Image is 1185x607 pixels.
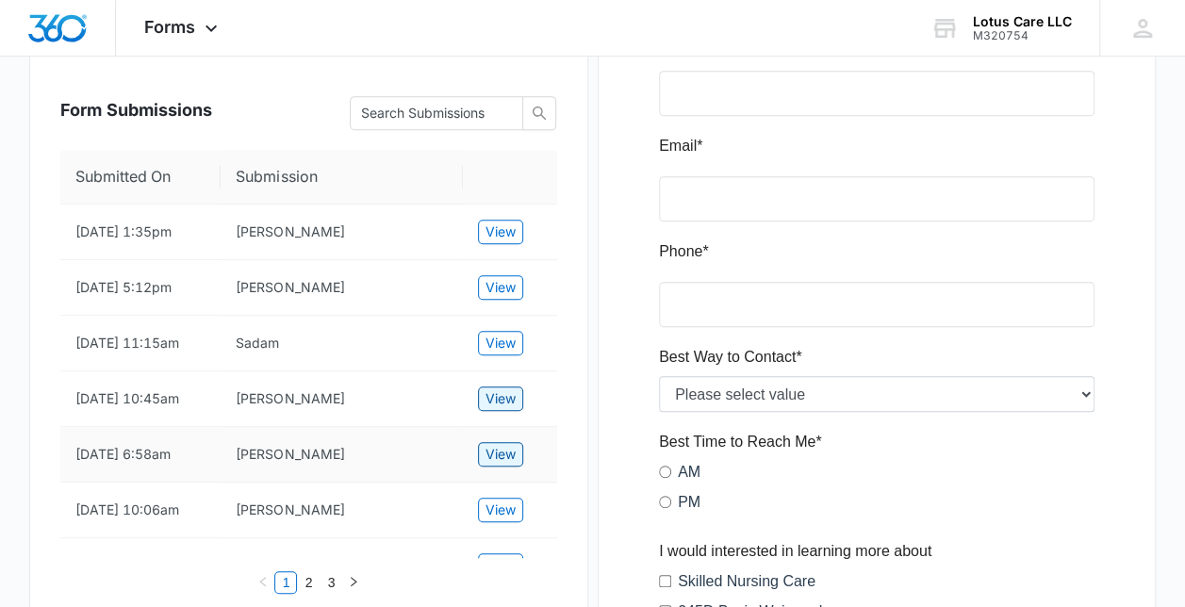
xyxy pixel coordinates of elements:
[297,571,320,594] li: 2
[60,316,221,371] td: [DATE] 11:15am
[60,97,212,123] span: Form Submissions
[221,483,462,538] td: Carmina Wokpeh
[348,576,359,587] span: right
[60,483,221,538] td: [DATE] 10:06am
[486,221,516,242] span: View
[486,277,516,298] span: View
[522,96,556,130] button: search
[221,316,462,371] td: Sadam
[221,205,462,260] td: Angelily Rasivong
[486,555,516,576] span: View
[221,538,462,594] td: Fred Saydee
[478,331,523,355] button: View
[60,150,221,205] th: Submitted On
[257,576,269,587] span: left
[478,386,523,411] button: View
[342,571,365,594] li: Next Page
[252,571,274,594] li: Previous Page
[221,260,462,316] td: Angela Selseth
[361,103,497,123] input: Search Submissions
[486,333,516,353] span: View
[60,538,221,594] td: [DATE] 3:28pm
[275,572,296,593] a: 1
[221,371,462,427] td: Ruthel Moore
[274,571,297,594] li: 1
[60,205,221,260] td: [DATE] 1:35pm
[486,444,516,465] span: View
[19,541,156,564] label: Skilled Nursing Care
[75,165,191,189] span: Submitted On
[342,571,365,594] button: right
[320,571,342,594] li: 3
[252,571,274,594] button: left
[19,462,41,484] label: PM
[19,432,41,454] label: AM
[60,427,221,483] td: [DATE] 6:58am
[478,220,523,244] button: View
[523,106,555,121] span: search
[478,498,523,522] button: View
[321,572,341,593] a: 3
[478,442,523,467] button: View
[486,500,516,520] span: View
[973,14,1072,29] div: account name
[221,427,462,483] td: Augustus Robertson
[298,572,319,593] a: 2
[60,371,221,427] td: [DATE] 10:45am
[19,571,163,594] label: 245D Basic Waivered
[486,388,516,409] span: View
[60,260,221,316] td: [DATE] 5:12pm
[478,275,523,300] button: View
[973,29,1072,42] div: account id
[144,17,195,37] span: Forms
[478,553,523,578] button: View
[221,150,462,205] th: Submission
